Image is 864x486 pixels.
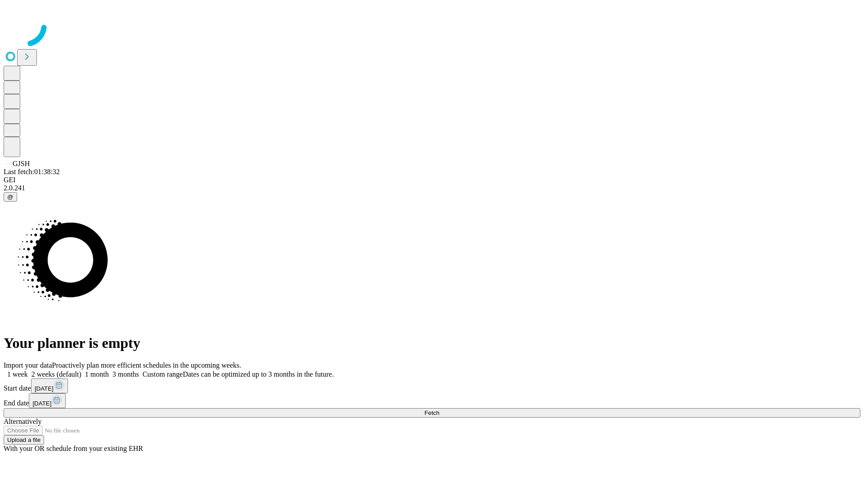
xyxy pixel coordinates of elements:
[52,361,241,369] span: Proactively plan more efficient schedules in the upcoming weeks.
[7,193,13,200] span: @
[4,361,52,369] span: Import your data
[183,370,333,378] span: Dates can be optimized up to 3 months in the future.
[4,192,17,202] button: @
[31,370,81,378] span: 2 weeks (default)
[112,370,139,378] span: 3 months
[4,435,44,445] button: Upload a file
[4,445,143,452] span: With your OR schedule from your existing EHR
[4,176,860,184] div: GEI
[31,378,68,393] button: [DATE]
[4,418,41,425] span: Alternatively
[4,335,860,351] h1: Your planner is empty
[35,385,54,392] span: [DATE]
[4,393,860,408] div: End date
[4,408,860,418] button: Fetch
[4,184,860,192] div: 2.0.241
[4,378,860,393] div: Start date
[4,168,60,175] span: Last fetch: 01:38:32
[29,393,66,408] button: [DATE]
[13,160,30,167] span: GJSH
[85,370,109,378] span: 1 month
[424,409,439,416] span: Fetch
[32,400,51,407] span: [DATE]
[143,370,183,378] span: Custom range
[7,370,28,378] span: 1 week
